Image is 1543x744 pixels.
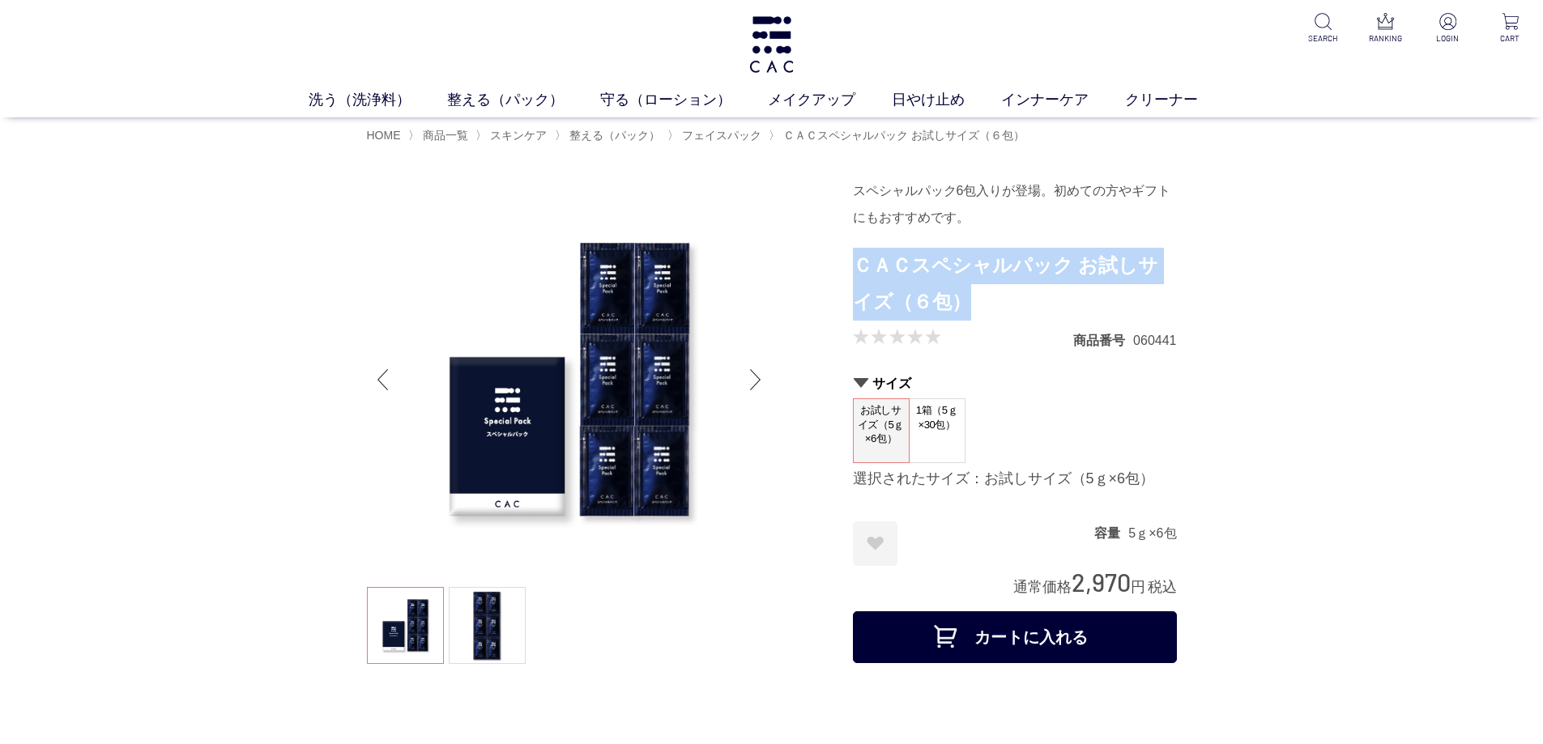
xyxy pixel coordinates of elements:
div: Next slide [740,347,772,412]
li: 〉 [769,128,1029,143]
p: CART [1490,32,1530,45]
li: 〉 [667,128,765,143]
p: RANKING [1366,32,1405,45]
a: メイクアップ [768,89,892,111]
img: logo [747,16,796,73]
span: 1箱（5ｇ×30包） [910,399,965,445]
span: 商品一覧 [423,129,468,142]
dd: 060441 [1133,332,1176,349]
div: 選択されたサイズ：お試しサイズ（5ｇ×6包） [853,470,1177,489]
a: HOME [367,129,401,142]
span: 円 [1131,579,1145,595]
p: LOGIN [1428,32,1468,45]
a: RANKING [1366,13,1405,45]
a: CART [1490,13,1530,45]
a: 整える（パック） [447,89,600,111]
a: インナーケア [1001,89,1125,111]
a: SEARCH [1303,13,1343,45]
a: お気に入りに登録する [853,521,897,566]
dt: 商品番号 [1073,332,1133,349]
a: ＣＡＣスペシャルパック お試しサイズ（６包） [780,129,1025,142]
dd: 5ｇ×6包 [1128,525,1176,542]
span: 2,970 [1072,567,1131,597]
span: スキンケア [490,129,547,142]
span: 税込 [1148,579,1177,595]
li: 〉 [555,128,664,143]
a: 整える（パック） [566,129,660,142]
a: 洗う（洗浄料） [309,89,447,111]
div: Previous slide [367,347,399,412]
li: 〉 [475,128,551,143]
li: 〉 [408,128,472,143]
div: スペシャルパック6包入りが登場。初めての方やギフトにもおすすめです。 [853,177,1177,232]
a: フェイスパック [679,129,761,142]
a: 守る（ローション） [600,89,768,111]
span: お試しサイズ（5ｇ×6包） [854,399,909,450]
h1: ＣＡＣスペシャルパック お試しサイズ（６包） [853,248,1177,321]
span: 通常価格 [1013,579,1072,595]
a: スキンケア [487,129,547,142]
dt: 容量 [1094,525,1128,542]
span: ＣＡＣスペシャルパック お試しサイズ（６包） [783,129,1025,142]
h2: サイズ [853,375,1177,392]
a: 日やけ止め [892,89,1001,111]
span: 整える（パック） [569,129,660,142]
a: LOGIN [1428,13,1468,45]
button: カートに入れる [853,611,1177,663]
span: フェイスパック [682,129,761,142]
a: クリーナー [1125,89,1234,111]
a: 商品一覧 [420,129,468,142]
p: SEARCH [1303,32,1343,45]
img: ＣＡＣスペシャルパック お試しサイズ（６包） お試しサイズ（5ｇ×6包） [367,177,772,582]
